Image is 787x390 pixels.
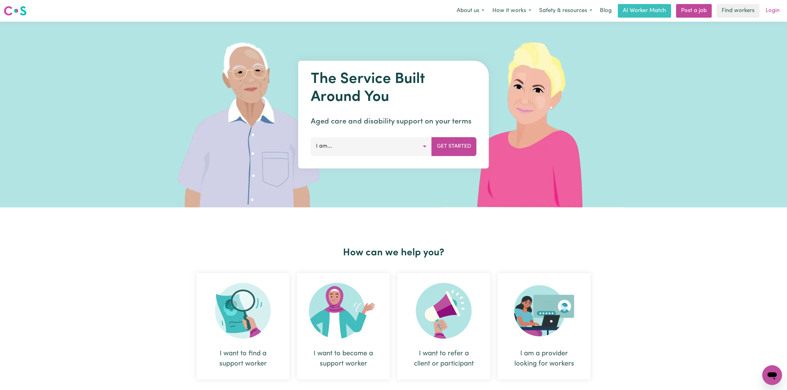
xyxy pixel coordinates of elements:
a: AI Worker Match [618,4,671,18]
img: Careseekers logo [4,5,27,16]
a: Careseekers logo [4,4,27,18]
img: Refer [416,283,472,339]
img: Become Worker [309,283,378,339]
div: I want to refer a client or participant [397,273,490,379]
h1: The Service Built Around You [311,71,477,106]
a: Post a job [676,4,712,18]
img: Search [215,283,271,339]
div: I want to find a support worker [196,273,289,379]
button: Get Started [432,137,477,156]
h2: How can we help you? [193,247,594,259]
div: I want to refer a client or participant [412,349,475,369]
div: I want to become a support worker [297,273,390,379]
a: Find workers [717,4,759,18]
div: I want to find a support worker [211,349,275,369]
button: About us [453,4,488,17]
div: I want to become a support worker [312,349,375,369]
button: How it works [488,4,535,17]
button: I am... [311,137,432,156]
p: Aged care and disability support on your terms [311,116,477,127]
a: Blog [596,4,615,18]
img: Provider [514,283,574,339]
a: Login [762,4,783,18]
iframe: Button to launch messaging window [762,365,782,385]
div: I am a provider looking for workers [498,273,591,379]
div: I am a provider looking for workers [512,349,576,369]
button: Safety & resources [535,4,596,17]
